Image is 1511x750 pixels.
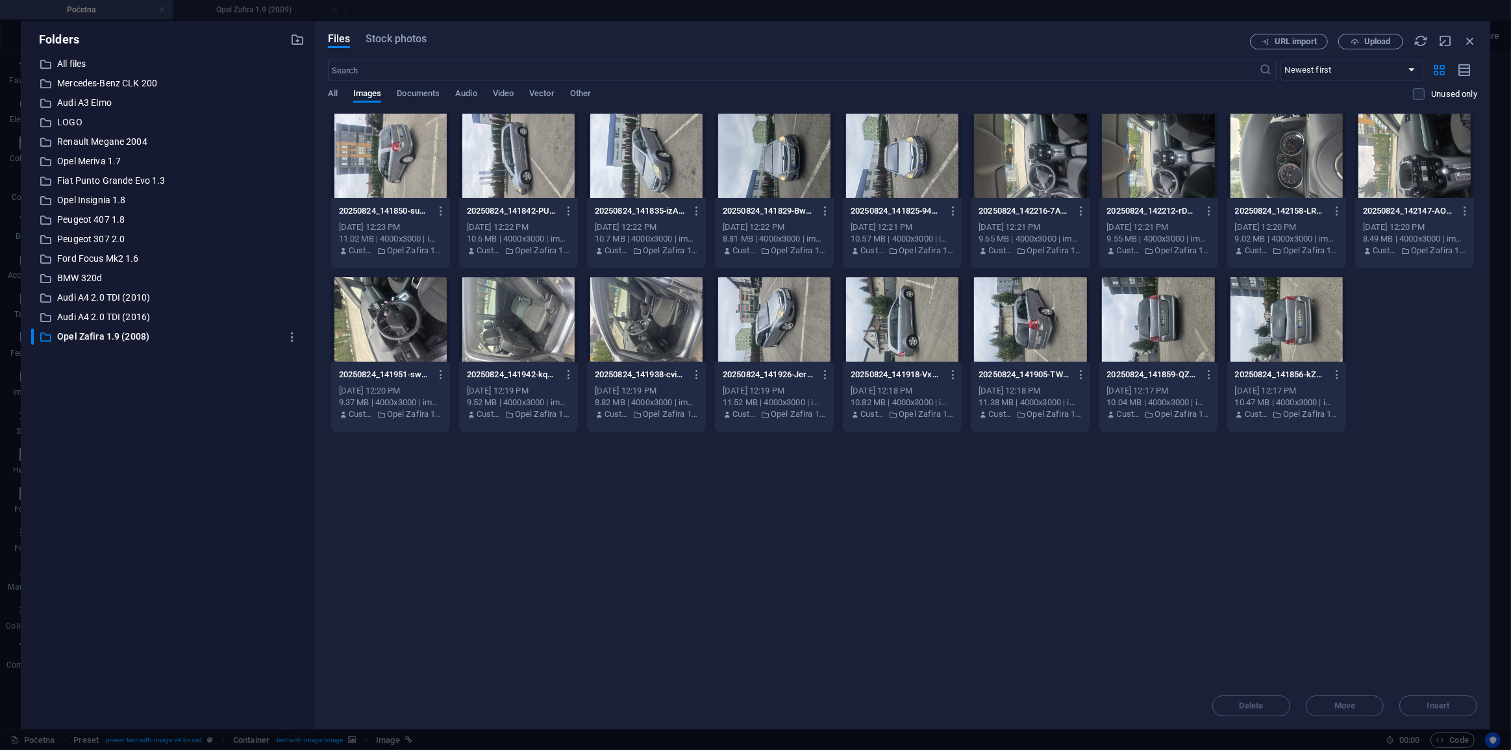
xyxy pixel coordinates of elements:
[31,153,305,169] div: Opel Meriva 1.7
[1363,205,1455,217] p: 20250824_142147-AOyg1cP8_D5IHNHCyATtBg.jpg
[57,271,281,286] p: BMW 320d
[1235,397,1338,408] div: 10.47 MB | 4000x3000 | image/jpeg
[515,245,570,256] p: Opel Zafira 1.9 (2008)
[1027,245,1082,256] p: Opel Zafira 1.9 (2008)
[349,408,373,420] p: Customer
[339,369,431,381] p: 20250824_141951-swAAZvtfvdjibBcnR9IFsg.jpg
[57,212,281,227] p: Peugeot 407 1.8
[1107,221,1210,233] div: [DATE] 12:21 PM
[851,233,954,245] div: 10.57 MB | 4000x3000 | image/jpeg
[1431,88,1477,100] p: Displays only files that are not in use on the website. Files added during this session can still...
[397,86,440,104] span: Documents
[979,369,1070,381] p: 20250824_141905-TWD-GM7CI7dC2AFJS8R-yg.jpg
[979,245,1082,256] div: By: Customer | Folder: Opel Zafira 1.9 (2008)
[467,221,570,233] div: [DATE] 12:22 PM
[467,397,570,408] div: 9.52 MB | 4000x3000 | image/jpeg
[467,205,558,217] p: 20250824_141842-PUCA3yyNBakO6Y5OTuufBw.jpg
[57,232,281,247] p: Peugeot 307 2.0
[723,397,826,408] div: 11.52 MB | 4000x3000 | image/jpeg
[979,205,1070,217] p: 20250824_142216-7A3RsSwtVd08_nz1_OG8Ag.jpg
[290,32,305,47] i: Create new folder
[1414,34,1428,48] i: Reload
[1107,245,1210,256] div: By: Customer | Folder: Opel Zafira 1.9 (2008)
[353,86,382,104] span: Images
[467,408,570,420] div: By: Customer | Folder: Opel Zafira 1.9 (2008)
[57,173,281,188] p: Fiat Punto Grande Evo 1.3
[57,251,281,266] p: Ford Focus Mk2 1.6
[595,233,698,245] div: 10.7 MB | 4000x3000 | image/jpeg
[1283,245,1338,256] p: Opel Zafira 1.9 (2008)
[1107,205,1199,217] p: 20250824_142212-rDOVOiBptTPGwLNA1tQRNw.jpg
[57,76,281,91] p: Mercedes-Benz CLK 200
[57,310,281,325] p: Audi A4 2.0 TDI (2016)
[1463,34,1477,48] i: Close
[1363,233,1466,245] div: 8.49 MB | 4000x3000 | image/jpeg
[771,245,826,256] p: Opel Zafira 1.9 (2008)
[31,309,305,325] div: Audi A4 2.0 TDI (2016)
[387,245,442,256] p: Opel Zafira 1.9 (2008)
[1155,408,1210,420] p: Opel Zafira 1.9 (2008)
[467,369,558,381] p: 20250824_141942-kq1J1kNfUom6AOBM6DR29g.jpg
[1235,369,1327,381] p: 20250824_141856-kZertjsHu53OSwKSyldfRQ.jpg
[339,408,442,420] div: By: Customer | Folder: Opel Zafira 1.9 (2008)
[467,233,570,245] div: 10.6 MB | 4000x3000 | image/jpeg
[595,205,686,217] p: 20250824_141835-izAL1ecpJYbPZrag9nER0w.jpg
[1235,233,1338,245] div: 9.02 MB | 4000x3000 | image/jpeg
[605,408,629,420] p: Customer
[57,95,281,110] p: Audi A3 Elmo
[1373,245,1397,256] p: Customer
[851,408,954,420] div: By: Customer | Folder: Opel Zafira 1.9 (2008)
[366,31,427,47] span: Stock photos
[31,95,305,111] div: Audi A3 Elmo
[1027,408,1082,420] p: Opel Zafira 1.9 (2008)
[57,290,281,305] p: Audi A4 2.0 TDI (2010)
[732,408,757,420] p: Customer
[723,385,826,397] div: [DATE] 12:19 PM
[1283,408,1338,420] p: Opel Zafira 1.9 (2008)
[31,329,34,345] div: ​
[595,245,698,256] div: By: Customer | Folder: Opel Zafira 1.9 (2008)
[851,245,954,256] div: By: Customer | Folder: Opel Zafira 1.9 (2008)
[328,60,1260,81] input: Search
[477,408,501,420] p: Customer
[455,86,477,104] span: Audio
[31,212,305,228] div: Peugeot 407 1.8
[1245,245,1269,256] p: Customer
[1235,245,1338,256] div: By: Customer | Folder: Opel Zafira 1.9 (2008)
[899,408,954,420] p: Opel Zafira 1.9 (2008)
[643,245,698,256] p: Opel Zafira 1.9 (2008)
[467,385,570,397] div: [DATE] 12:19 PM
[57,154,281,169] p: Opel Meriva 1.7
[1235,385,1338,397] div: [DATE] 12:17 PM
[1117,408,1142,420] p: Customer
[349,245,373,256] p: Customer
[339,245,442,256] div: By: Customer | Folder: Opel Zafira 1.9 (2008)
[723,205,814,217] p: 20250824_141829-BwuH5WMreEou9B_mM7rdZA.jpg
[979,221,1082,233] div: [DATE] 12:21 PM
[339,397,442,408] div: 9.37 MB | 4000x3000 | image/jpeg
[328,31,351,47] span: Files
[328,86,338,104] span: All
[1363,245,1466,256] div: By: Customer | Folder: Opel Zafira 1.9 (2008)
[1411,245,1466,256] p: Opel Zafira 1.9 (2008)
[595,397,698,408] div: 8.82 MB | 4000x3000 | image/jpeg
[515,408,570,420] p: Opel Zafira 1.9 (2008)
[979,385,1082,397] div: [DATE] 12:18 PM
[1338,34,1403,49] button: Upload
[1155,245,1210,256] p: Opel Zafira 1.9 (2008)
[1235,221,1338,233] div: [DATE] 12:20 PM
[57,193,281,208] p: Opel Insignia 1.8
[989,245,1014,256] p: Customer
[57,329,281,344] p: Opel Zafira 1.9 (2008)
[339,385,442,397] div: [DATE] 12:20 PM
[1438,34,1453,48] i: Minimize
[1107,369,1199,381] p: 20250824_141859-QZ3d0goBTTeJqc5h-SGa7Q.jpg
[1363,221,1466,233] div: [DATE] 12:20 PM
[595,221,698,233] div: [DATE] 12:22 PM
[979,233,1082,245] div: 9.65 MB | 4000x3000 | image/jpeg
[979,397,1082,408] div: 11.38 MB | 4000x3000 | image/jpeg
[899,245,954,256] p: Opel Zafira 1.9 (2008)
[31,31,79,48] p: Folders
[979,408,1082,420] div: By: Customer | Folder: Opel Zafira 1.9 (2008)
[989,408,1014,420] p: Customer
